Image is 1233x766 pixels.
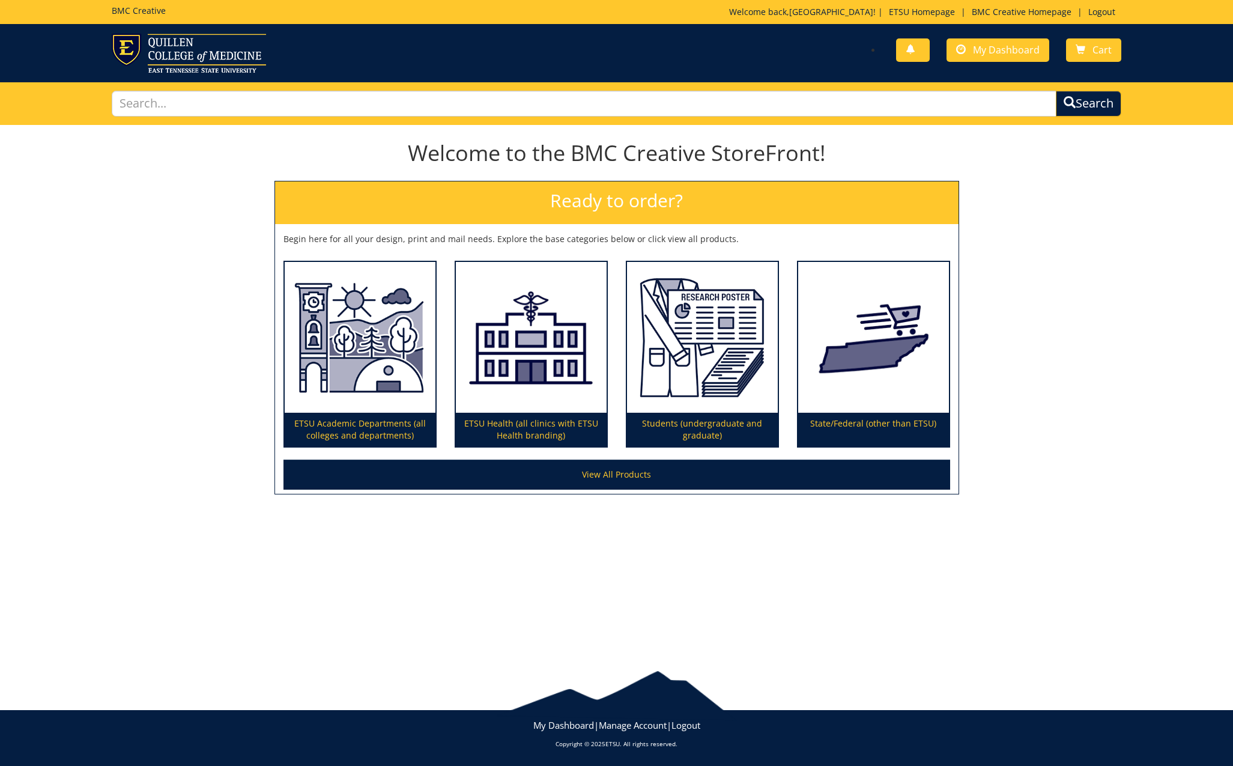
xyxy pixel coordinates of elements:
p: Begin here for all your design, print and mail needs. Explore the base categories below or click ... [283,233,950,245]
a: Manage Account [599,719,667,731]
span: Cart [1092,43,1112,56]
img: ETSU Academic Departments (all colleges and departments) [285,262,435,413]
img: ETSU Health (all clinics with ETSU Health branding) [456,262,607,413]
h2: Ready to order? [275,181,959,224]
a: Cart [1066,38,1121,62]
a: View All Products [283,460,950,490]
h1: Welcome to the BMC Creative StoreFront! [274,141,959,165]
a: My Dashboard [533,719,594,731]
p: Welcome back, ! | | | [729,6,1121,18]
a: BMC Creative Homepage [966,6,1077,17]
a: ETSU Academic Departments (all colleges and departments) [285,262,435,447]
span: My Dashboard [973,43,1040,56]
a: My Dashboard [947,38,1049,62]
a: ETSU [605,740,620,748]
a: ETSU Homepage [883,6,961,17]
p: Students (undergraduate and graduate) [627,413,778,446]
a: Logout [671,719,700,731]
p: ETSU Health (all clinics with ETSU Health branding) [456,413,607,446]
a: Students (undergraduate and graduate) [627,262,778,447]
a: State/Federal (other than ETSU) [798,262,949,447]
a: ETSU Health (all clinics with ETSU Health branding) [456,262,607,447]
a: [GEOGRAPHIC_DATA] [789,6,873,17]
p: ETSU Academic Departments (all colleges and departments) [285,413,435,446]
a: Logout [1082,6,1121,17]
p: State/Federal (other than ETSU) [798,413,949,446]
img: State/Federal (other than ETSU) [798,262,949,413]
button: Search [1056,91,1121,117]
img: ETSU logo [112,34,266,73]
h5: BMC Creative [112,6,166,15]
input: Search... [112,91,1056,117]
img: Students (undergraduate and graduate) [627,262,778,413]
